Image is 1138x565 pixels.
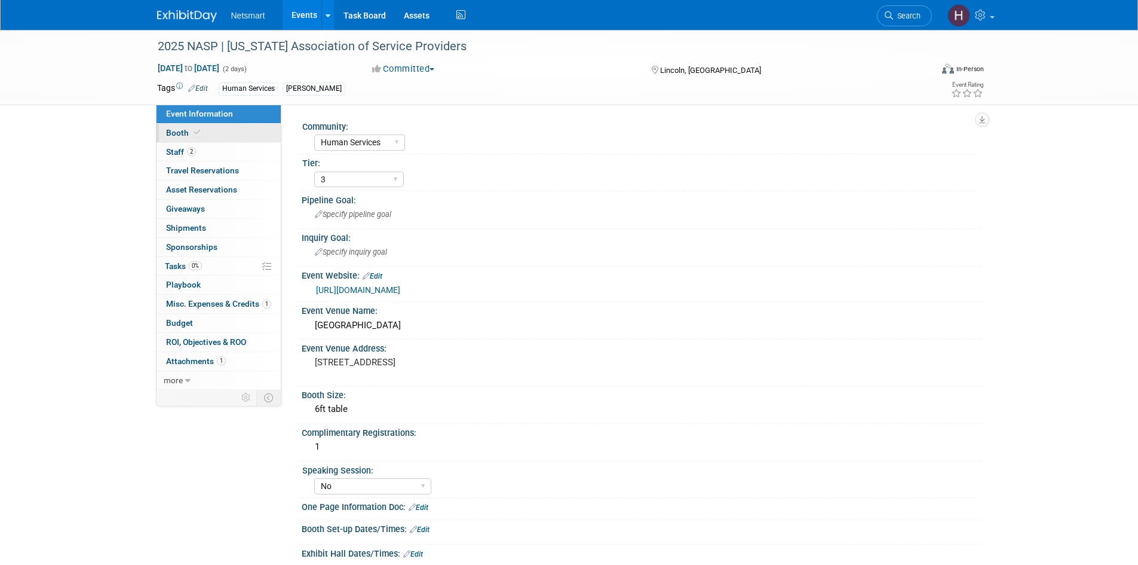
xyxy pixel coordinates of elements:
span: Specify pipeline goal [315,210,391,219]
a: Playbook [157,276,281,294]
span: more [164,375,183,385]
a: [URL][DOMAIN_NAME] [316,285,400,295]
span: Specify inquiry goal [315,248,387,256]
div: Tier: [302,154,976,169]
td: Toggle Event Tabs [256,390,281,405]
a: Shipments [157,219,281,237]
span: Asset Reservations [166,185,237,194]
i: Booth reservation complete [194,129,200,136]
a: Tasks0% [157,257,281,276]
span: Search [893,11,921,20]
span: Travel Reservations [166,166,239,175]
div: One Page Information Doc: [302,498,981,514]
span: (2 days) [222,65,247,73]
a: ROI, Objectives & ROO [157,333,281,352]
span: Playbook [166,280,201,289]
a: Staff2 [157,143,281,161]
div: In-Person [956,65,984,74]
img: ExhibitDay [157,10,217,22]
span: to [183,63,194,73]
a: Event Information [157,105,281,123]
span: Staff [166,147,196,157]
span: Budget [166,318,193,328]
div: Speaking Session: [302,462,976,477]
div: Exhibit Hall Dates/Times: [302,545,981,560]
span: ROI, Objectives & ROO [166,337,246,347]
div: Event Venue Name: [302,302,981,317]
div: Event Website: [302,267,981,282]
div: Booth Size: [302,386,981,401]
a: Edit [363,272,382,280]
div: 2025 NASP | [US_STATE] Association of Service Providers [154,36,914,57]
span: Misc. Expenses & Credits [166,299,271,309]
a: Giveaways [157,200,281,218]
pre: [STREET_ADDRESS] [315,357,572,368]
span: Event Information [166,109,233,118]
div: Community: [302,118,976,133]
div: Event Rating [951,82,983,88]
div: 6ft table [311,400,973,419]
span: Tasks [165,261,202,271]
a: Edit [410,526,430,534]
div: Pipeline Goal: [302,191,981,206]
span: [DATE] [DATE] [157,63,220,74]
span: Booth [166,128,203,138]
div: Event Venue Address: [302,340,981,355]
div: Event Format [861,62,984,80]
span: 1 [262,300,271,309]
span: Shipments [166,223,206,233]
span: Attachments [166,356,226,366]
a: Misc. Expenses & Credits1 [157,295,281,313]
span: 1 [217,356,226,365]
span: Giveaways [166,204,205,213]
a: Booth [157,124,281,142]
div: [PERSON_NAME] [283,83,345,95]
a: more [157,371,281,390]
img: Hannah Norsworthy [947,4,970,27]
a: Edit [409,503,428,512]
span: 0% [189,261,202,270]
span: Netsmart [231,11,265,20]
a: Edit [403,550,423,558]
button: Committed [368,63,439,75]
td: Tags [157,82,208,96]
a: Edit [188,84,208,93]
div: 1 [311,438,973,456]
div: Complimentary Registrations: [302,424,981,439]
a: Travel Reservations [157,161,281,180]
img: Format-Inperson.png [942,64,954,74]
div: Inquiry Goal: [302,229,981,244]
span: Sponsorships [166,242,217,252]
div: Booth Set-up Dates/Times: [302,520,981,536]
span: Lincoln, [GEOGRAPHIC_DATA] [660,66,761,75]
td: Personalize Event Tab Strip [236,390,257,405]
a: Attachments1 [157,352,281,371]
a: Budget [157,314,281,332]
a: Asset Reservations [157,181,281,199]
div: Human Services [219,83,278,95]
div: [GEOGRAPHIC_DATA] [311,316,973,335]
a: Search [877,5,932,26]
a: Sponsorships [157,238,281,256]
span: 2 [187,147,196,156]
